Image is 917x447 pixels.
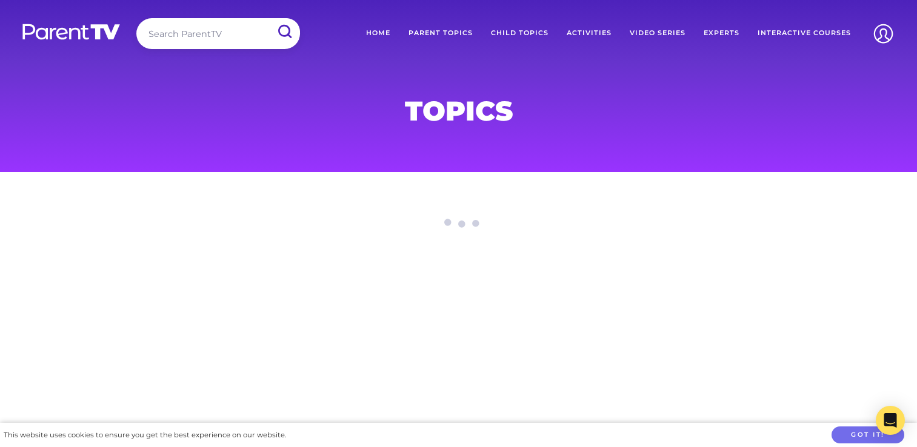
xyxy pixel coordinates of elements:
[167,99,751,123] h1: Topics
[268,18,300,45] input: Submit
[695,18,749,48] a: Experts
[482,18,558,48] a: Child Topics
[868,18,899,49] img: Account
[4,429,286,442] div: This website uses cookies to ensure you get the best experience on our website.
[749,18,860,48] a: Interactive Courses
[832,426,904,444] button: Got it!
[357,18,399,48] a: Home
[21,23,121,41] img: parenttv-logo-white.4c85aaf.svg
[399,18,482,48] a: Parent Topics
[136,18,300,49] input: Search ParentTV
[876,406,905,435] div: Open Intercom Messenger
[558,18,621,48] a: Activities
[621,18,695,48] a: Video Series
